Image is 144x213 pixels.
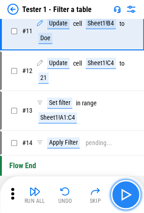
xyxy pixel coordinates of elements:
[119,60,125,67] div: to
[47,58,69,69] div: Update
[22,5,92,14] div: Tester 1 - Filter a table
[119,20,125,27] div: to
[22,67,32,74] span: # 12
[29,186,40,197] img: Run All
[60,186,71,197] img: Undo
[38,33,52,44] div: Doe
[38,73,49,84] div: 21
[58,198,72,204] div: Undo
[89,198,101,204] div: Skip
[22,139,32,146] span: # 14
[125,4,137,15] img: Settings menu
[7,4,19,15] img: Back
[22,107,32,114] span: # 13
[73,60,82,67] div: cell
[118,187,133,202] img: Main button
[47,137,80,148] div: Apply Filter
[22,27,32,35] span: # 11
[81,183,110,206] button: Skip
[73,20,82,27] div: cell
[25,198,45,204] div: Run All
[47,97,72,109] div: Set filter
[86,58,116,69] div: Sheet1!C4
[50,183,80,206] button: Undo
[47,18,69,29] div: Update
[82,100,97,107] div: range
[86,140,112,146] div: pending...
[86,18,116,29] div: Sheet1!B4
[90,186,101,197] img: Skip
[38,112,77,123] div: Sheet1!A1:C4
[113,6,121,13] img: Support
[20,183,50,206] button: Run All
[76,100,81,107] div: in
